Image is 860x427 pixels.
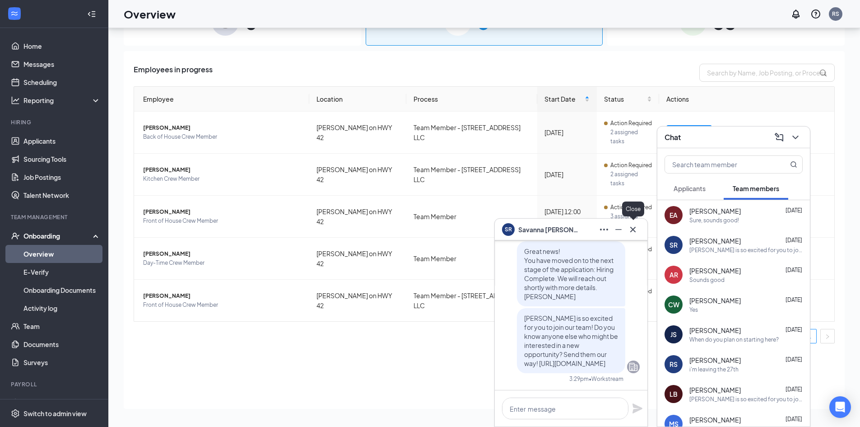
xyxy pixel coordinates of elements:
h3: Chat [665,132,681,142]
li: Next Page [820,329,835,343]
button: ComposeMessage [772,130,786,145]
span: [PERSON_NAME] is so excited for you to join our team! Do you know anyone else who might be intere... [524,314,618,367]
span: Action Required [610,161,652,170]
span: • Workstream [589,375,623,383]
a: Talent Network [23,186,101,204]
td: [PERSON_NAME] on HWY 42 [309,154,406,196]
div: AR [669,270,678,279]
div: When do you plan on starting here? [689,336,779,343]
span: [PERSON_NAME] [689,236,741,245]
span: [PERSON_NAME] [689,296,741,305]
td: Team Member [406,196,537,238]
div: Reporting [23,96,101,105]
div: Close [622,202,644,216]
span: Team members [733,184,779,192]
span: Employees in progress [134,64,213,82]
div: Team Management [11,213,99,221]
div: RS [832,10,839,18]
td: Team Member - [STREET_ADDRESS] LLC [406,112,537,154]
span: [PERSON_NAME] [689,385,741,394]
a: Surveys [23,353,101,371]
a: PayrollCrown [23,394,101,412]
div: i'm leaving the 27th [689,366,739,373]
div: RS [669,360,678,369]
div: LB [669,389,678,399]
div: [DATE] [544,127,590,137]
span: [PERSON_NAME] [689,326,741,335]
div: EA [669,211,678,220]
svg: Notifications [790,9,801,19]
a: E-Verify [23,263,101,281]
div: 3:29pm [569,375,589,383]
td: Team Member - [STREET_ADDRESS] LLC [406,280,537,321]
div: Onboarding [23,231,93,240]
span: [PERSON_NAME] [143,291,302,300]
div: Hiring [11,118,99,126]
svg: ComposeMessage [774,132,785,143]
td: [PERSON_NAME] on HWY 42 [309,196,406,238]
span: [DATE] [786,326,802,333]
a: Scheduling [23,73,101,91]
td: Team Member - [STREET_ADDRESS] LLC [406,154,537,196]
button: ChevronDown [788,130,803,145]
div: [DATE] 12:00 AM [544,206,590,226]
div: Sounds good [689,276,725,284]
svg: Settings [11,409,20,418]
th: Employee [134,87,309,112]
span: right [825,334,830,339]
span: [DATE] [786,207,802,214]
button: Start tasks [666,125,712,140]
svg: UserCheck [11,231,20,240]
svg: ChevronDown [790,132,801,143]
svg: Company [628,361,639,372]
a: Job Postings [23,168,101,186]
span: [PERSON_NAME] [143,249,302,258]
svg: WorkstreamLogo [10,9,19,18]
span: Applicants [674,184,706,192]
button: right [820,329,835,343]
div: Switch to admin view [23,409,87,418]
span: [DATE] [786,386,802,393]
span: 2 assigned tasks [610,128,652,146]
svg: QuestionInfo [810,9,821,19]
span: [DATE] [786,416,802,422]
span: 3 assigned tasks [610,212,652,230]
div: Open Intercom Messenger [829,396,851,418]
input: Search by Name, Job Posting, or Process [699,64,835,82]
td: Team Member [406,238,537,280]
svg: MagnifyingGlass [790,161,797,168]
svg: Analysis [11,96,20,105]
input: Search team member [665,156,772,173]
th: Actions [659,87,834,112]
a: Onboarding Documents [23,281,101,299]
span: Front of House Crew Member [143,300,302,310]
div: JS [670,330,677,339]
svg: Plane [632,403,643,414]
span: [PERSON_NAME] [143,207,302,216]
td: [PERSON_NAME] on HWY 42 [309,112,406,154]
a: Home [23,37,101,55]
td: [PERSON_NAME] on HWY 42 [309,280,406,321]
h1: Overview [124,6,176,22]
svg: Minimize [613,224,624,235]
span: Back of House Crew Member [143,132,302,141]
button: Ellipses [597,222,611,237]
div: SR [669,240,678,249]
div: Payroll [11,380,99,388]
div: Sure, sounds good! [689,216,739,224]
span: Action Required [610,119,652,128]
div: [PERSON_NAME] is so excited for you to join our team! Do you know anyone else who might be intere... [689,395,803,403]
svg: Cross [628,224,638,235]
button: Cross [626,222,640,237]
div: CW [668,300,679,309]
span: [DATE] [786,296,802,303]
span: [DATE] [786,356,802,363]
span: [PERSON_NAME] [689,206,741,216]
a: Documents [23,335,101,353]
span: Kitchen Crew Member [143,174,302,183]
th: Process [406,87,537,112]
svg: Ellipses [599,224,609,235]
button: Minimize [611,222,626,237]
span: Action Required [610,203,652,212]
span: Day-Time Crew Member [143,258,302,267]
